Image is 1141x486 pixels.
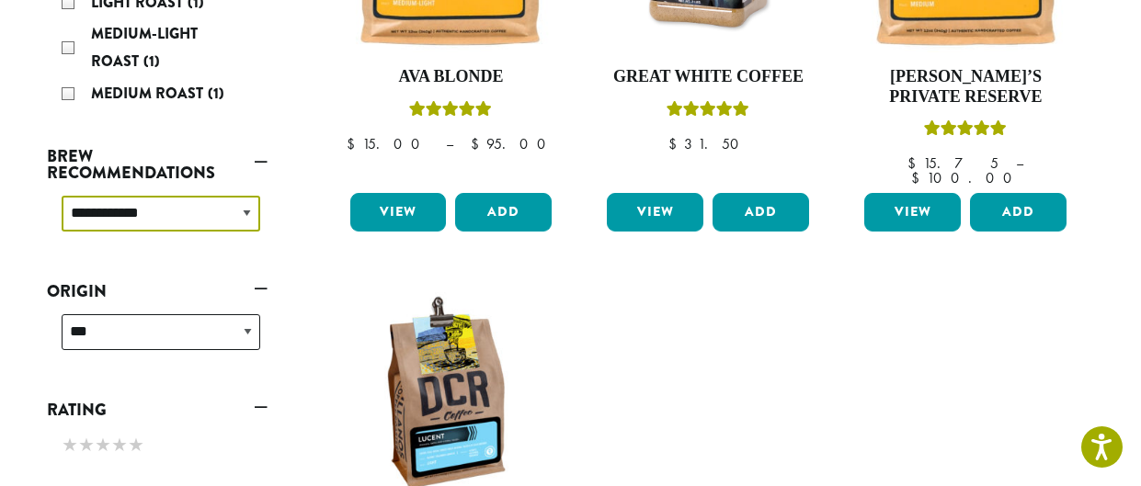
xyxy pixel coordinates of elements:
span: $ [668,134,684,153]
span: $ [471,134,486,153]
div: Brew Recommendations [47,188,268,254]
bdi: 15.00 [347,134,428,153]
bdi: 100.00 [911,168,1021,187]
span: (1) [143,51,160,72]
bdi: 95.00 [471,134,554,153]
span: ★ [128,432,144,458]
h4: Ava Blonde [346,67,557,87]
div: Rated 5.00 out of 5 [924,118,1007,145]
span: – [446,134,453,153]
a: Brew Recommendations [47,141,268,188]
div: Rating [47,425,268,468]
bdi: 15.75 [907,153,998,173]
span: ★ [62,432,78,458]
span: (1) [208,83,224,104]
bdi: 31.50 [668,134,747,153]
div: Origin [47,307,268,372]
div: Rated 5.00 out of 5 [409,98,492,126]
h4: [PERSON_NAME]’s Private Reserve [860,67,1071,107]
h4: Great White Coffee [602,67,814,87]
span: $ [911,168,927,187]
button: Add [970,193,1067,232]
span: ★ [78,432,95,458]
a: Origin [47,276,268,307]
div: Rated 5.00 out of 5 [667,98,749,126]
span: Medium-Light Roast [91,23,198,72]
span: – [1016,153,1023,173]
a: View [350,193,447,232]
a: Rating [47,394,268,425]
button: Add [713,193,809,232]
span: Medium Roast [91,83,208,104]
span: $ [907,153,923,173]
button: Add [455,193,552,232]
a: View [607,193,703,232]
span: ★ [95,432,111,458]
span: $ [347,134,362,153]
span: ★ [111,432,128,458]
a: View [864,193,961,232]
